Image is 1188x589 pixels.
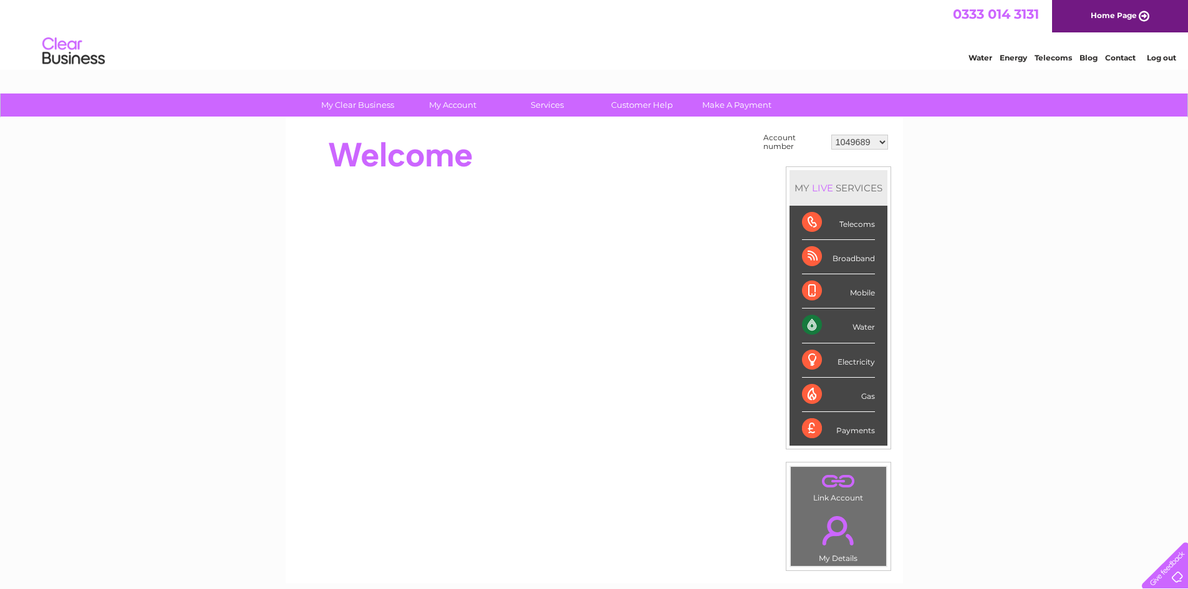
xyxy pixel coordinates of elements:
[802,274,875,309] div: Mobile
[968,53,992,62] a: Water
[1147,53,1176,62] a: Log out
[685,93,788,117] a: Make A Payment
[790,466,887,505] td: Link Account
[802,343,875,378] div: Electricity
[300,7,889,60] div: Clear Business is a trading name of Verastar Limited (registered in [GEOGRAPHIC_DATA] No. 3667643...
[802,206,875,240] div: Telecoms
[1000,53,1027,62] a: Energy
[306,93,409,117] a: My Clear Business
[401,93,504,117] a: My Account
[496,93,599,117] a: Services
[794,509,883,552] a: .
[790,170,887,206] div: MY SERVICES
[1035,53,1072,62] a: Telecoms
[1079,53,1098,62] a: Blog
[591,93,693,117] a: Customer Help
[802,240,875,274] div: Broadband
[760,130,828,154] td: Account number
[1105,53,1136,62] a: Contact
[794,470,883,492] a: .
[802,412,875,446] div: Payments
[809,182,836,194] div: LIVE
[953,6,1039,22] a: 0333 014 3131
[42,32,105,70] img: logo.png
[802,309,875,343] div: Water
[802,378,875,412] div: Gas
[790,505,887,567] td: My Details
